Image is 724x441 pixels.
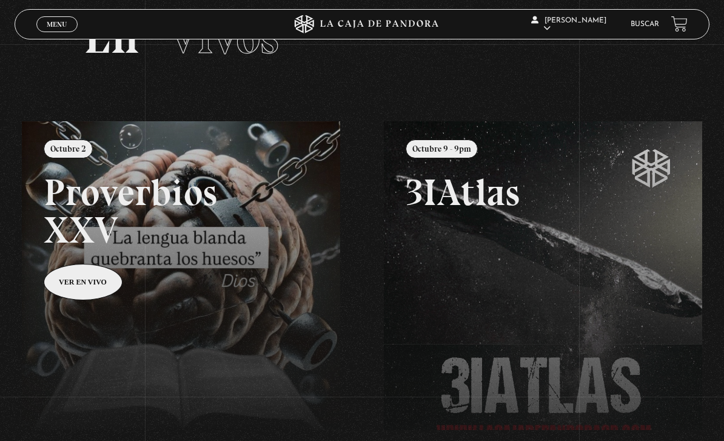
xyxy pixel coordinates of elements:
[47,21,67,28] span: Menu
[168,7,279,66] span: Vivos
[84,12,640,61] h2: En
[671,16,688,32] a: View your shopping cart
[531,17,606,32] span: [PERSON_NAME]
[42,30,71,39] span: Cerrar
[631,21,659,28] a: Buscar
